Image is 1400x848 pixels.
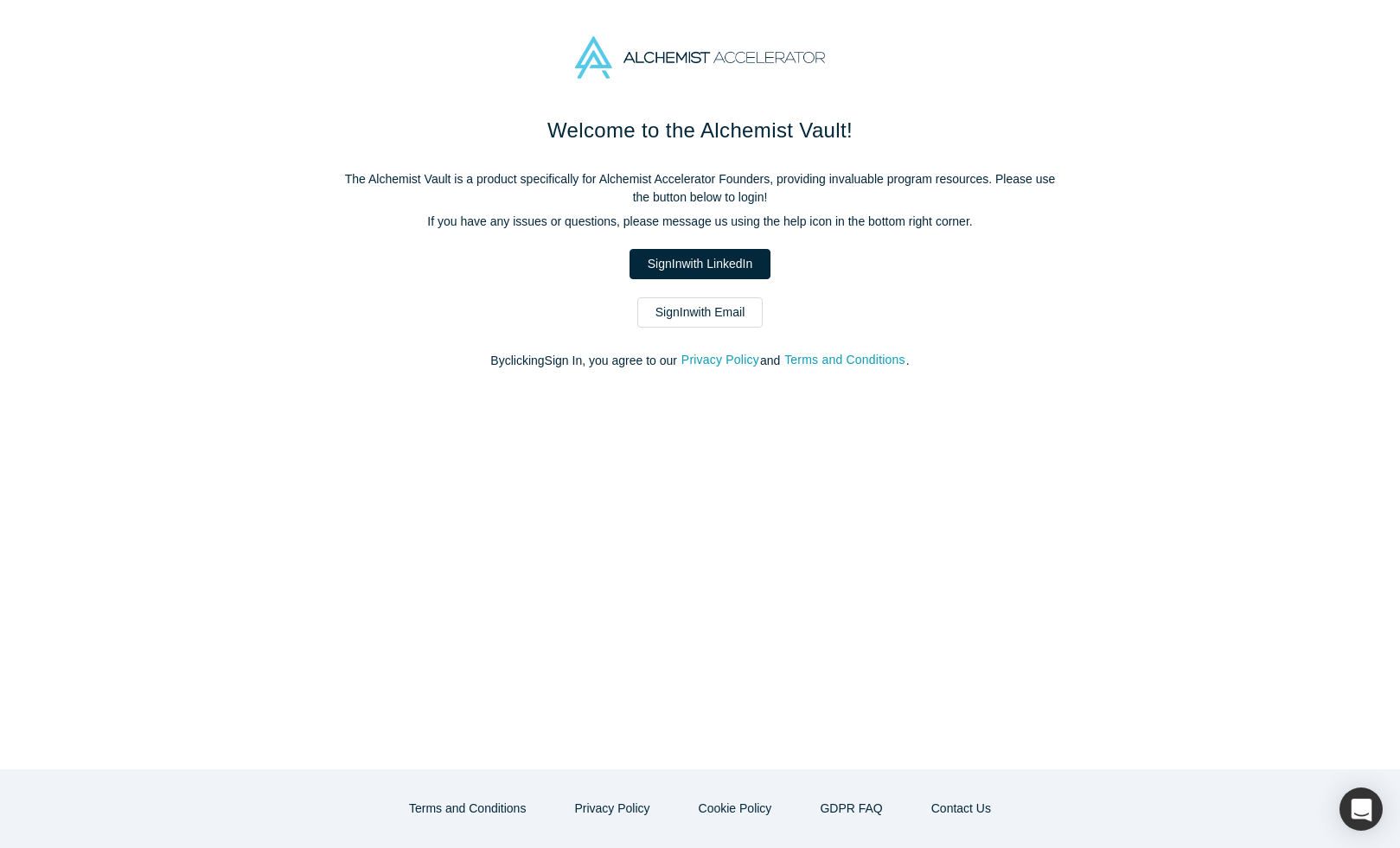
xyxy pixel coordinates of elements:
a: SignInwith LinkedIn [630,249,770,279]
p: By clicking Sign In , you agree to our and . [337,352,1064,370]
button: Privacy Policy [681,350,760,370]
button: Cookie Policy [681,794,790,824]
button: Contact Us [913,794,1009,824]
p: If you have any issues or questions, please message us using the help icon in the bottom right co... [337,213,1064,231]
button: Privacy Policy [556,794,668,824]
button: Terms and Conditions [391,794,544,824]
h1: Welcome to the Alchemist Vault! [337,115,1064,146]
img: Alchemist Accelerator Logo [575,36,824,79]
button: Terms and Conditions [783,350,906,370]
a: GDPR FAQ [802,794,900,824]
p: The Alchemist Vault is a product specifically for Alchemist Accelerator Founders, providing inval... [337,170,1064,207]
a: SignInwith Email [637,297,764,328]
